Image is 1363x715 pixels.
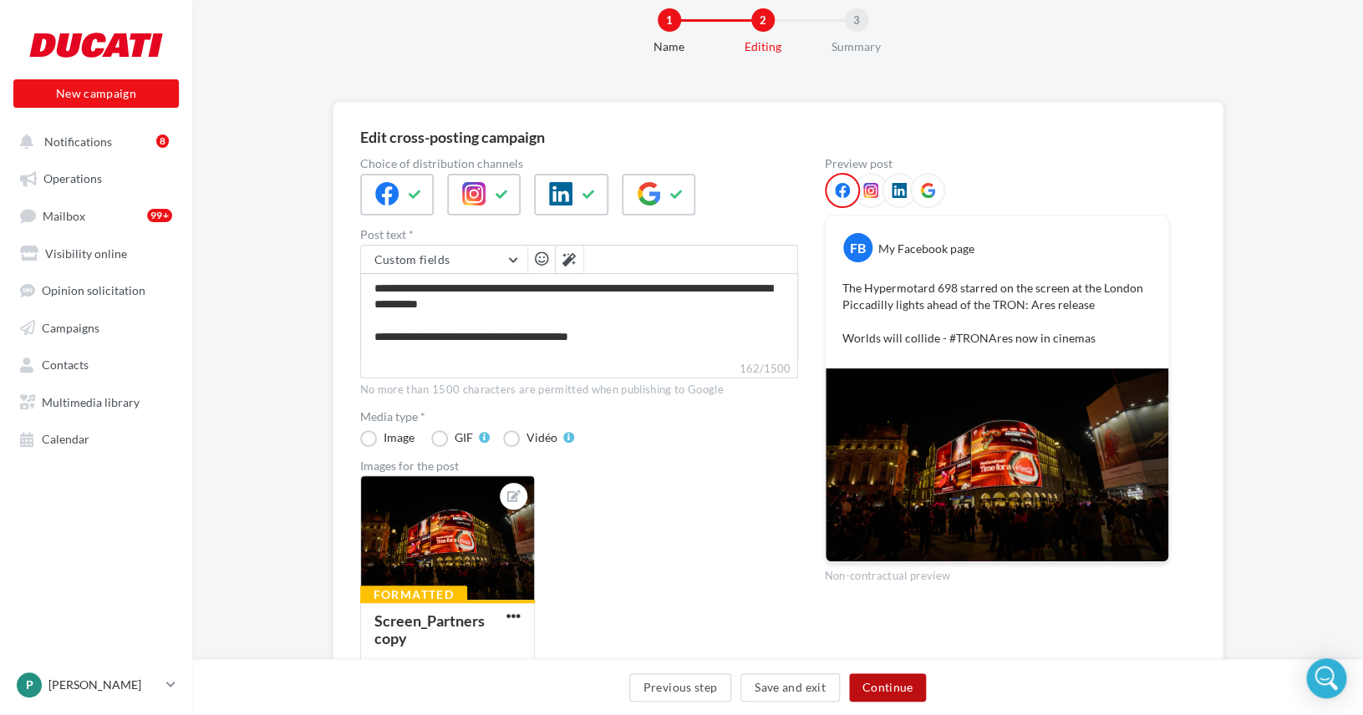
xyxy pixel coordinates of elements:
[10,312,182,342] a: Campaigns
[26,677,33,693] span: P
[10,125,175,155] button: Notifications 8
[48,677,160,693] p: [PERSON_NAME]
[147,209,172,222] div: 99+
[360,460,798,472] div: Images for the post
[361,246,527,274] button: Custom fields
[360,360,798,378] label: 162/1500
[803,38,910,55] div: Summary
[42,320,99,334] span: Campaigns
[10,274,182,304] a: Opinion solicitation
[10,423,182,453] a: Calendar
[42,357,89,372] span: Contacts
[825,158,1169,170] div: Preview post
[616,38,723,55] div: Name
[42,394,140,408] span: Multimedia library
[156,134,169,148] div: 8
[10,200,182,231] a: Mailbox99+
[374,611,485,647] div: Screen_Partners copy
[384,432,414,444] div: Image
[10,348,182,378] a: Contacts
[878,241,974,257] div: My Facebook page
[42,283,145,297] span: Opinion solicitation
[44,134,112,148] span: Notifications
[825,562,1169,584] div: Non-contractual preview
[1306,658,1346,698] div: Open Intercom Messenger
[455,432,473,444] div: GIF
[709,38,816,55] div: Editing
[849,673,927,702] button: Continue
[10,162,182,192] a: Operations
[374,252,450,266] span: Custom fields
[360,411,798,423] label: Media type *
[845,8,868,32] div: 3
[740,673,840,702] button: Save and exit
[360,383,798,398] div: No more than 1500 characters are permitted when publishing to Google
[751,8,775,32] div: 2
[360,586,468,604] div: Formatted
[842,280,1152,347] p: The Hypermotard 698 starred on the screen at the London Piccadilly lights ahead of the TRON: Ares...
[629,673,732,702] button: Previous step
[43,208,85,222] span: Mailbox
[10,386,182,416] a: Multimedia library
[42,432,89,446] span: Calendar
[10,237,182,267] a: Visibility online
[526,432,557,444] div: Vidéo
[45,246,127,260] span: Visibility online
[843,233,872,262] div: FB
[13,79,179,108] button: New campaign
[360,158,798,170] label: Choice of distribution channels
[13,669,179,701] a: P [PERSON_NAME]
[43,171,102,185] span: Operations
[360,229,798,241] label: Post text *
[658,8,681,32] div: 1
[360,129,545,145] div: Edit cross-posting campaign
